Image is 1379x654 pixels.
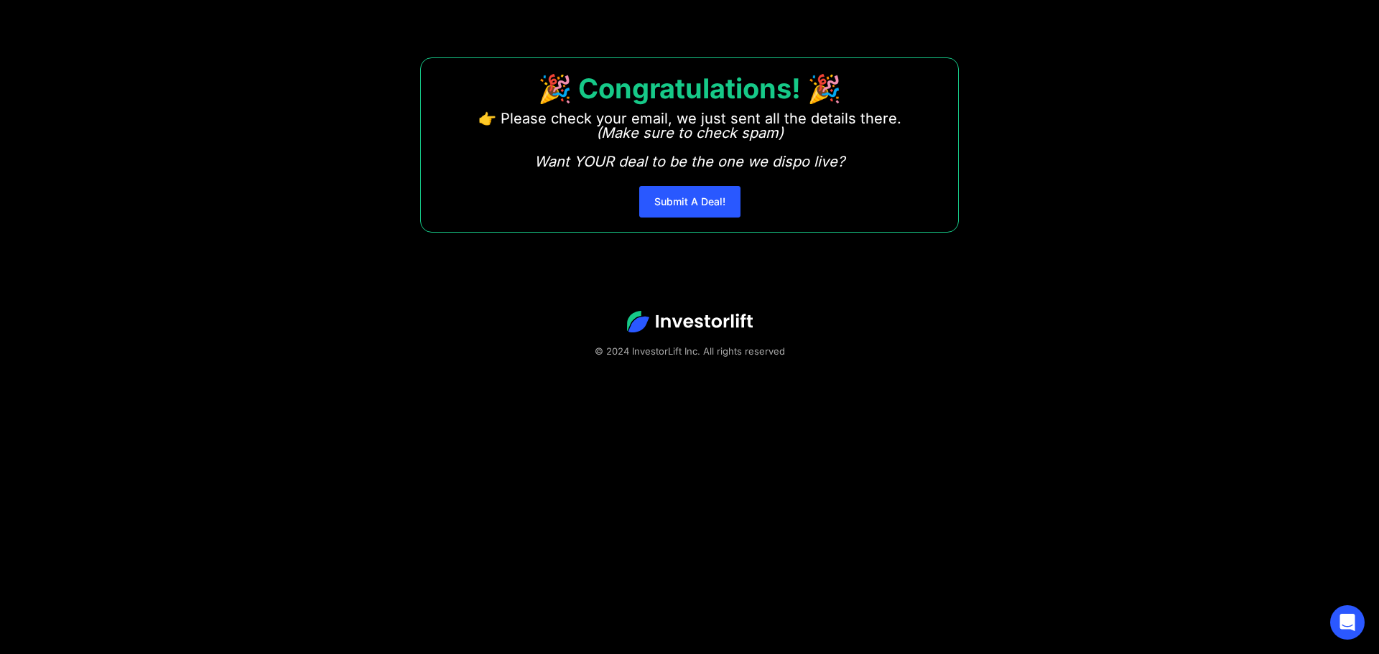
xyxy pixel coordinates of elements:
strong: 🎉 Congratulations! 🎉 [538,72,841,105]
a: Submit A Deal! [639,186,740,218]
div: © 2024 InvestorLift Inc. All rights reserved [50,344,1329,358]
p: 👉 Please check your email, we just sent all the details there. ‍ [478,111,901,169]
em: (Make sure to check spam) Want YOUR deal to be the one we dispo live? [534,124,845,170]
div: Open Intercom Messenger [1330,605,1365,640]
